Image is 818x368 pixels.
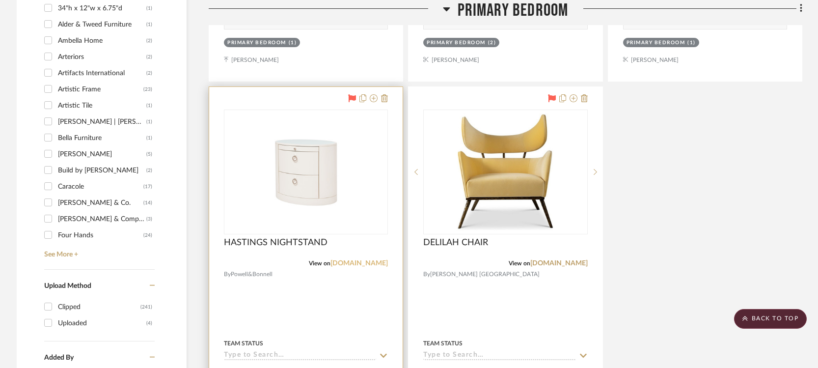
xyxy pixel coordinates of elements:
[260,111,352,233] img: HASTINGS NIGHTSTAND
[140,299,152,315] div: (241)
[58,65,146,81] div: Artifacts International
[146,146,152,162] div: (5)
[58,114,146,130] div: [PERSON_NAME] | [PERSON_NAME]
[146,211,152,227] div: (3)
[143,179,152,195] div: (17)
[143,227,152,243] div: (24)
[423,270,430,279] span: By
[58,146,146,162] div: [PERSON_NAME]
[58,82,143,97] div: Artistic Frame
[58,0,146,16] div: 34"h x 12"w x 6.75"d
[488,39,496,47] div: (2)
[58,163,146,178] div: Build by [PERSON_NAME]
[423,351,575,361] input: Type to Search…
[224,270,231,279] span: By
[146,98,152,113] div: (1)
[530,260,588,267] a: [DOMAIN_NAME]
[58,299,140,315] div: Clipped
[231,270,273,279] span: Powell&Bonnell
[58,211,146,227] div: [PERSON_NAME] & Company
[427,39,486,47] div: Primary Bedroom
[58,195,143,211] div: [PERSON_NAME] & Co.
[146,0,152,16] div: (1)
[224,110,387,234] div: 0
[289,39,297,47] div: (1)
[58,17,146,32] div: Alder & Tweed Furniture
[58,179,143,195] div: Caracole
[146,49,152,65] div: (2)
[224,237,327,248] span: HASTINGS NIGHTSTAND
[224,339,263,348] div: Team Status
[58,33,146,49] div: Ambella Home
[44,283,91,289] span: Upload Method
[143,195,152,211] div: (14)
[444,111,567,233] img: DELILAH CHAIR
[509,260,530,266] span: View on
[146,315,152,331] div: (4)
[146,163,152,178] div: (2)
[146,33,152,49] div: (2)
[42,243,155,259] a: See More +
[58,98,146,113] div: Artistic Tile
[58,130,146,146] div: Bella Furniture
[734,309,807,329] scroll-to-top-button: BACK TO TOP
[309,260,330,266] span: View on
[423,237,488,248] span: DELILAH CHAIR
[627,39,685,47] div: Primary Bedroom
[58,49,146,65] div: Arteriors
[58,315,146,331] div: Uploaded
[146,65,152,81] div: (2)
[146,130,152,146] div: (1)
[423,339,463,348] div: Team Status
[44,354,74,361] span: Added By
[143,82,152,97] div: (23)
[687,39,696,47] div: (1)
[227,39,286,47] div: Primary Bedroom
[224,351,376,361] input: Type to Search…
[58,227,143,243] div: Four Hands
[330,260,388,267] a: [DOMAIN_NAME]
[430,270,540,279] span: [PERSON_NAME] [GEOGRAPHIC_DATA]
[146,114,152,130] div: (1)
[146,17,152,32] div: (1)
